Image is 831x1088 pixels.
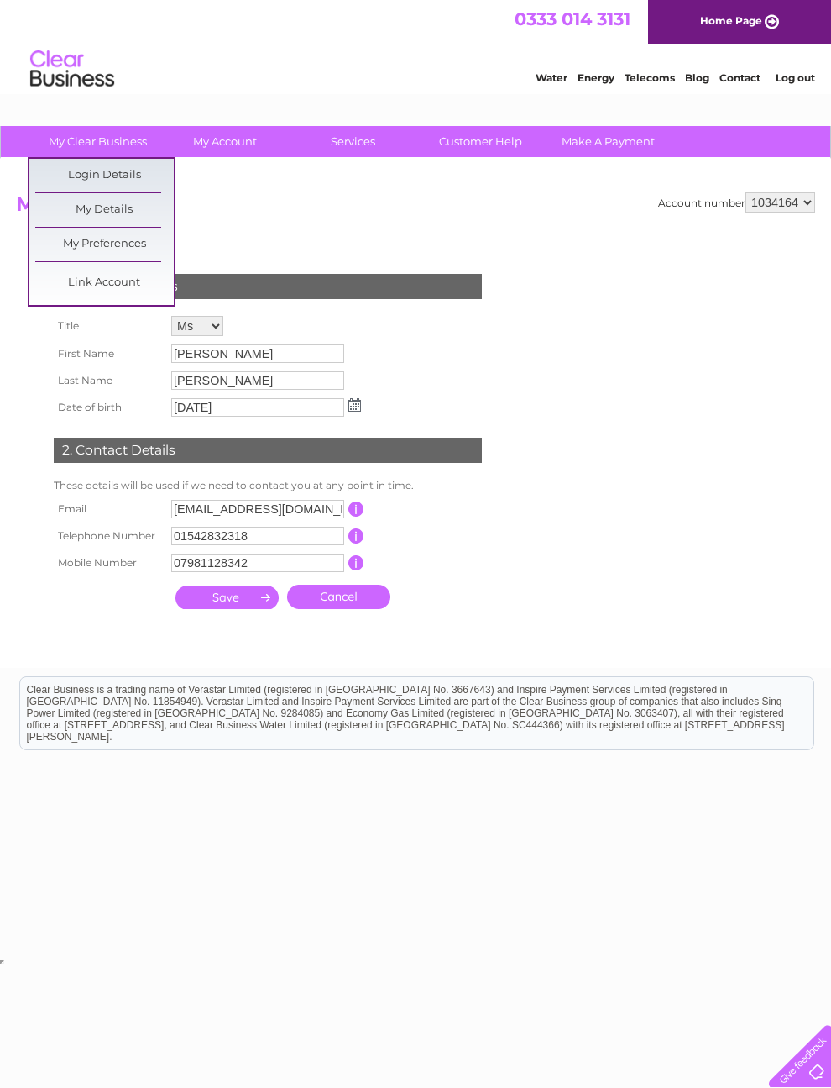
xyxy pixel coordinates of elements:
[348,528,364,544] input: Information
[54,274,482,299] div: 1. Personal Details
[50,312,167,340] th: Title
[685,71,709,84] a: Blog
[348,502,364,517] input: Information
[539,126,677,157] a: Make A Payment
[578,71,614,84] a: Energy
[411,126,550,157] a: Customer Help
[50,476,486,496] td: These details will be used if we need to contact you at any point in time.
[284,126,422,157] a: Services
[35,159,174,192] a: Login Details
[50,523,167,549] th: Telephone Number
[50,394,167,421] th: Date of birth
[719,71,760,84] a: Contact
[50,340,167,367] th: First Name
[156,126,295,157] a: My Account
[16,192,815,224] h2: My Details
[29,44,115,95] img: logo.png
[35,228,174,261] a: My Preferences
[625,71,675,84] a: Telecoms
[536,71,567,84] a: Water
[515,8,630,29] a: 0333 014 3131
[35,266,174,300] a: Link Account
[20,9,813,81] div: Clear Business is a trading name of Verastar Limited (registered in [GEOGRAPHIC_DATA] No. 3667643...
[175,586,279,609] input: Submit
[50,549,167,576] th: Mobile Number
[658,192,815,213] div: Account number
[348,398,361,412] img: ...
[287,585,390,609] a: Cancel
[29,126,167,157] a: My Clear Business
[50,496,167,523] th: Email
[35,193,174,227] a: My Details
[54,438,482,463] div: 2. Contact Details
[348,555,364,570] input: Information
[776,71,815,84] a: Log out
[50,367,167,394] th: Last Name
